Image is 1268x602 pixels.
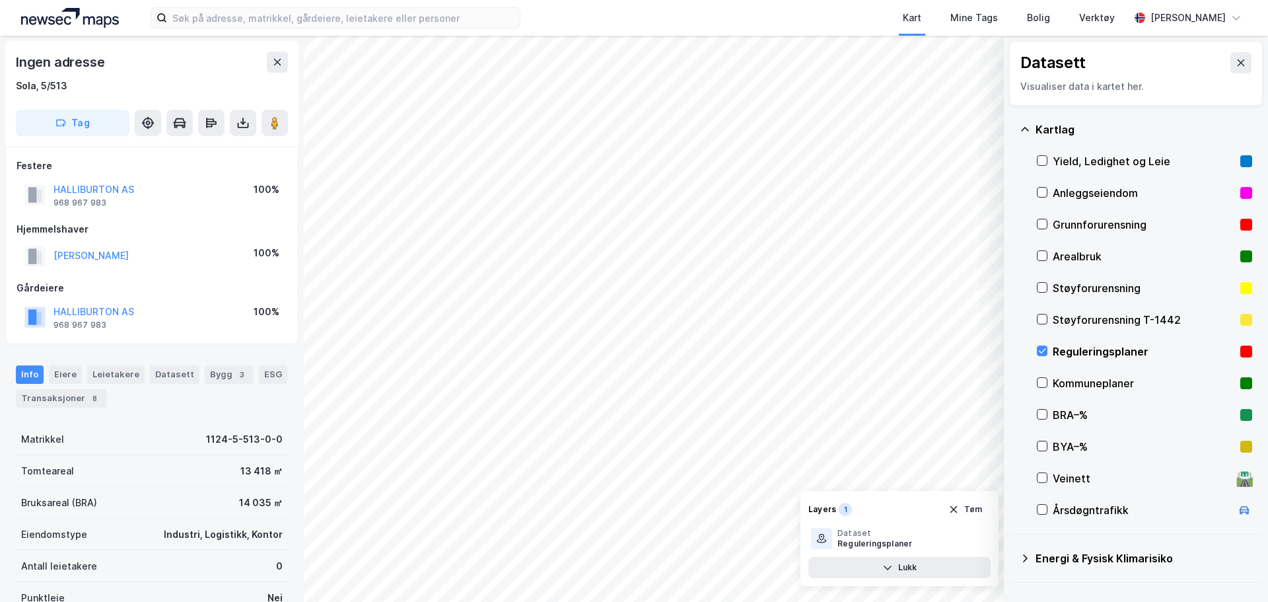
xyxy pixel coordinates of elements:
[16,389,106,408] div: Transaksjoner
[1053,344,1235,359] div: Reguleringsplaner
[1036,550,1252,566] div: Energi & Fysisk Klimarisiko
[235,368,248,381] div: 3
[53,198,106,208] div: 968 967 983
[1053,375,1235,391] div: Kommuneplaner
[1053,248,1235,264] div: Arealbruk
[21,463,74,479] div: Tomteareal
[1236,470,1253,487] div: 🛣️
[87,365,145,384] div: Leietakere
[1053,502,1231,518] div: Årsdøgntrafikk
[49,365,82,384] div: Eiere
[1053,153,1235,169] div: Yield, Ledighet og Leie
[1053,312,1235,328] div: Støyforurensning T-1442
[21,432,64,447] div: Matrikkel
[950,10,998,26] div: Mine Tags
[259,365,287,384] div: ESG
[837,528,912,539] div: Dataset
[1150,10,1226,26] div: [PERSON_NAME]
[21,527,87,543] div: Eiendomstype
[21,8,119,28] img: logo.a4113a55bc3d86da70a041830d287a7e.svg
[1053,280,1235,296] div: Støyforurensning
[205,365,254,384] div: Bygg
[16,52,107,73] div: Ingen adresse
[254,245,279,261] div: 100%
[254,182,279,198] div: 100%
[164,527,283,543] div: Industri, Logistikk, Kontor
[1053,407,1235,423] div: BRA–%
[17,158,287,174] div: Festere
[1020,79,1251,94] div: Visualiser data i kartet her.
[808,504,836,515] div: Layers
[206,432,283,447] div: 1124-5-513-0-0
[1202,539,1268,602] div: Kontrollprogram for chat
[16,110,129,136] button: Tag
[53,320,106,330] div: 968 967 983
[1079,10,1115,26] div: Verktøy
[167,8,520,28] input: Søk på adresse, matrikkel, gårdeiere, leietakere eller personer
[17,280,287,296] div: Gårdeiere
[240,463,283,479] div: 13 418 ㎡
[837,539,912,549] div: Reguleringsplaner
[17,221,287,237] div: Hjemmelshaver
[1036,122,1252,137] div: Kartlag
[1053,185,1235,201] div: Anleggseiendom
[1027,10,1050,26] div: Bolig
[903,10,921,26] div: Kart
[16,78,67,94] div: Sola, 5/513
[1020,52,1086,73] div: Datasett
[808,557,991,578] button: Lukk
[21,495,97,511] div: Bruksareal (BRA)
[1053,470,1231,486] div: Veinett
[88,392,101,405] div: 8
[21,558,97,574] div: Antall leietakere
[1053,217,1235,233] div: Grunnforurensning
[254,304,279,320] div: 100%
[1202,539,1268,602] iframe: Chat Widget
[1053,439,1235,455] div: BYA–%
[239,495,283,511] div: 14 035 ㎡
[150,365,199,384] div: Datasett
[276,558,283,574] div: 0
[839,503,852,516] div: 1
[940,499,991,520] button: Tøm
[16,365,44,384] div: Info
